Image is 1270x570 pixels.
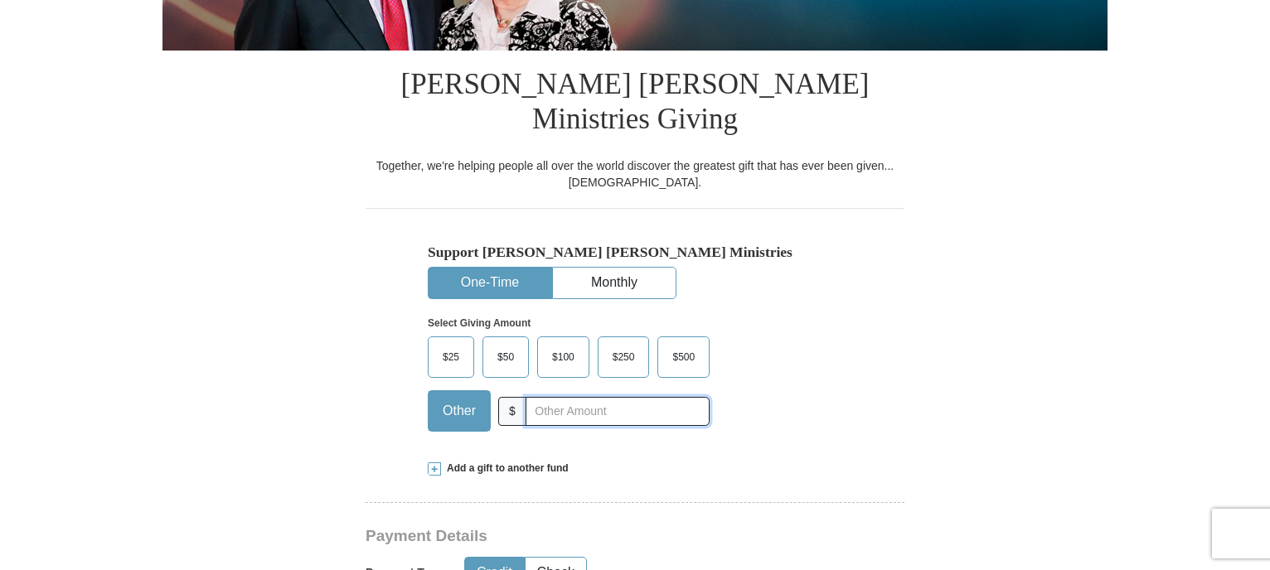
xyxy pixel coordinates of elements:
span: $250 [604,345,643,370]
span: $25 [434,345,468,370]
span: Add a gift to another fund [441,461,569,476]
button: One-Time [429,268,551,298]
span: $ [498,397,526,426]
button: Monthly [553,268,676,298]
h5: Support [PERSON_NAME] [PERSON_NAME] Ministries [428,244,842,261]
span: $100 [544,345,583,370]
strong: Select Giving Amount [428,317,531,329]
div: Together, we're helping people all over the world discover the greatest gift that has ever been g... [366,157,904,191]
h1: [PERSON_NAME] [PERSON_NAME] Ministries Giving [366,51,904,157]
span: $50 [489,345,522,370]
h3: Payment Details [366,527,788,546]
span: Other [434,399,484,423]
input: Other Amount [526,397,710,426]
span: $500 [664,345,703,370]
